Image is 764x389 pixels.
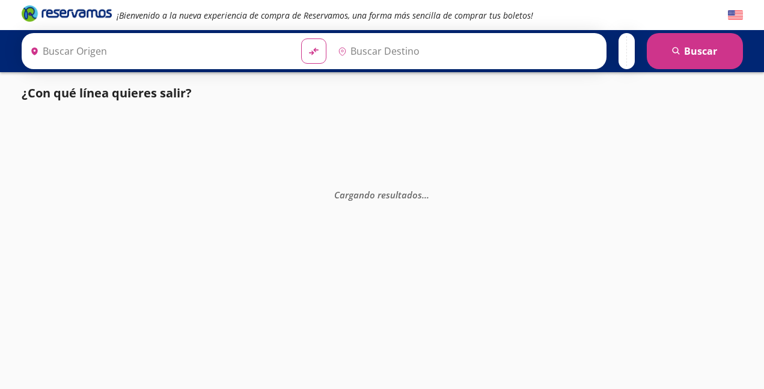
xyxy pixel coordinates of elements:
[333,36,600,66] input: Buscar Destino
[647,33,743,69] button: Buscar
[427,188,429,200] span: .
[22,4,112,22] i: Brand Logo
[334,188,429,200] em: Cargando resultados
[22,84,192,102] p: ¿Con qué línea quieres salir?
[117,10,533,21] em: ¡Bienvenido a la nueva experiencia de compra de Reservamos, una forma más sencilla de comprar tus...
[424,188,427,200] span: .
[422,188,424,200] span: .
[25,36,292,66] input: Buscar Origen
[22,4,112,26] a: Brand Logo
[728,8,743,23] button: English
